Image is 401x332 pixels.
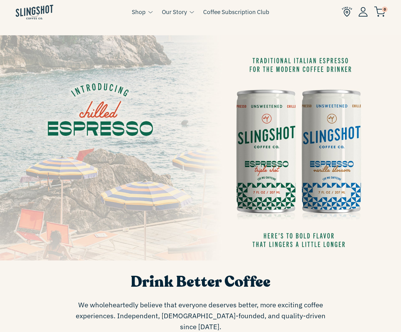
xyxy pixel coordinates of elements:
[203,7,269,17] a: Coffee Subscription Club
[382,7,388,12] span: 0
[342,7,352,17] img: Find Us
[358,7,368,17] img: Account
[131,272,270,292] span: Drink Better Coffee
[132,7,146,17] a: Shop
[162,7,187,17] a: Our Story
[374,8,385,16] a: 0
[374,7,385,17] img: cart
